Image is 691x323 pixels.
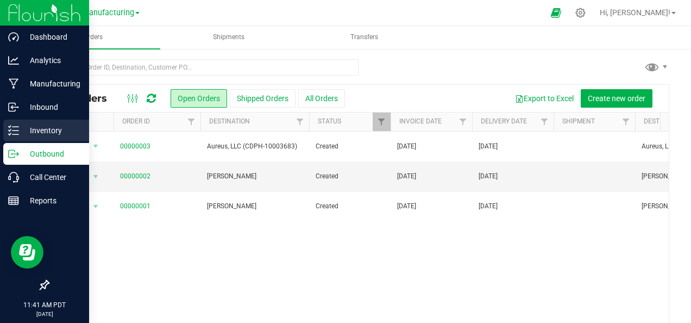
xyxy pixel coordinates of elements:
[479,201,498,212] span: [DATE]
[207,201,303,212] span: [PERSON_NAME]
[82,8,134,17] span: Manufacturing
[8,55,19,66] inline-svg: Analytics
[89,139,103,154] span: select
[183,113,200,131] a: Filter
[89,169,103,184] span: select
[574,8,587,18] div: Manage settings
[69,33,117,42] span: Orders
[5,300,84,310] p: 11:41 AM PDT
[19,147,84,160] p: Outbound
[120,201,150,212] a: 00000001
[89,199,103,214] span: select
[19,101,84,114] p: Inbound
[8,102,19,113] inline-svg: Inbound
[8,148,19,159] inline-svg: Outbound
[298,89,345,108] button: All Orders
[316,141,384,152] span: Created
[481,117,527,125] a: Delivery Date
[336,33,393,42] span: Transfers
[19,124,84,137] p: Inventory
[209,117,250,125] a: Destination
[5,310,84,318] p: [DATE]
[479,141,498,152] span: [DATE]
[230,89,296,108] button: Shipped Orders
[600,8,670,17] span: Hi, [PERSON_NAME]!
[397,201,416,212] span: [DATE]
[291,113,309,131] a: Filter
[120,171,150,182] a: 00000002
[198,33,259,42] span: Shipments
[316,201,384,212] span: Created
[399,117,442,125] a: Invoice Date
[397,141,416,152] span: [DATE]
[26,26,160,49] a: Orders
[536,113,554,131] a: Filter
[8,172,19,183] inline-svg: Call Center
[8,195,19,206] inline-svg: Reports
[19,194,84,207] p: Reports
[318,117,341,125] a: Status
[454,113,472,131] a: Filter
[562,117,595,125] a: Shipment
[297,26,431,49] a: Transfers
[19,54,84,67] p: Analytics
[588,94,645,103] span: Create new order
[8,78,19,89] inline-svg: Manufacturing
[171,89,227,108] button: Open Orders
[11,236,43,269] iframe: Resource center
[397,171,416,182] span: [DATE]
[161,26,296,49] a: Shipments
[120,141,150,152] a: 00000003
[207,141,303,152] span: Aureus, LLC (CDPH-10003683)
[8,125,19,136] inline-svg: Inventory
[8,32,19,42] inline-svg: Dashboard
[48,59,359,76] input: Search Order ID, Destination, Customer PO...
[19,77,84,90] p: Manufacturing
[19,30,84,44] p: Dashboard
[316,171,384,182] span: Created
[122,117,150,125] a: Order ID
[544,2,568,23] span: Open Ecommerce Menu
[373,113,391,131] a: Filter
[207,171,303,182] span: [PERSON_NAME]
[19,171,84,184] p: Call Center
[617,113,635,131] a: Filter
[479,171,498,182] span: [DATE]
[508,89,581,108] button: Export to Excel
[581,89,652,108] button: Create new order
